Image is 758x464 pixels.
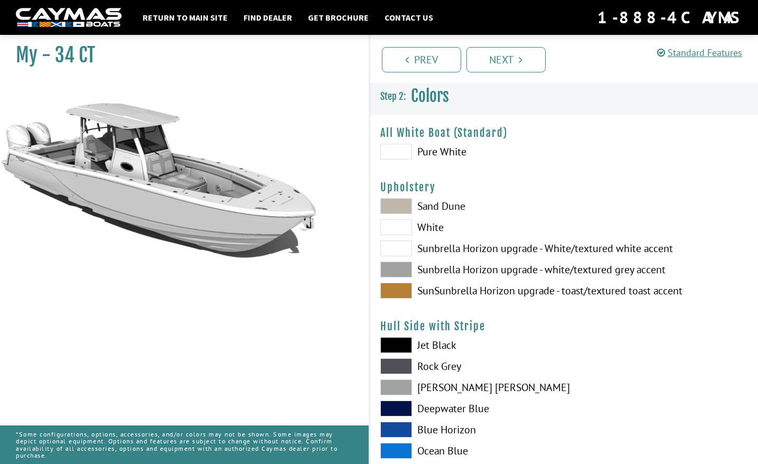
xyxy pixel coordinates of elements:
[380,358,554,374] label: Rock Grey
[379,11,438,24] a: Contact Us
[16,8,121,27] img: white-logo-c9c8dbefe5ff5ceceb0f0178aa75bf4bb51f6bca0971e226c86eb53dfe498488.png
[137,11,233,24] a: Return to main site
[466,47,546,72] a: Next
[380,126,748,140] h4: All White Boat (Standard)
[657,47,742,59] a: Standard Features
[380,401,554,416] label: Deepwater Blue
[380,379,554,395] label: [PERSON_NAME] [PERSON_NAME]
[380,219,554,235] label: White
[16,43,342,67] h1: My - 34 CT
[380,181,748,194] h4: Upholstery
[380,283,554,299] label: SunSunbrella Horizon upgrade - toast/textured toast accent
[380,422,554,438] label: Blue Horizon
[380,320,748,333] h4: Hull Side with Stripe
[16,425,353,464] p: *Some configurations, options, accessories, and/or colors may not be shown. Some images may depic...
[382,47,461,72] a: Prev
[303,11,374,24] a: Get Brochure
[380,443,554,459] label: Ocean Blue
[380,144,554,160] label: Pure White
[238,11,297,24] a: Find Dealer
[597,6,742,29] div: 1-888-4CAYMAS
[380,198,554,214] label: Sand Dune
[380,262,554,277] label: Sunbrella Horizon upgrade - white/textured grey accent
[380,240,554,256] label: Sunbrella Horizon upgrade - White/textured white accent
[380,337,554,353] label: Jet Black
